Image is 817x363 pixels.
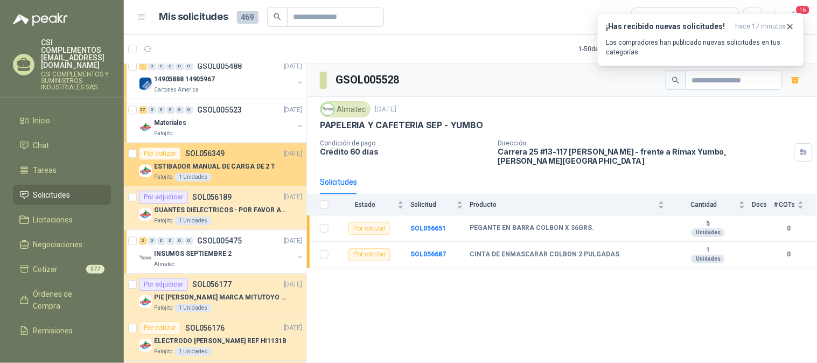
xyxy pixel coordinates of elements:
[498,139,790,147] p: Dirección
[139,103,304,138] a: 37 0 0 0 0 0 GSOL005523[DATE] Company LogoMaterialesPatojito
[176,62,184,70] div: 0
[606,38,795,57] p: Los compradores han publicado nuevas solicitudes en tus categorías.
[139,295,152,308] img: Company Logo
[197,106,242,114] p: GSOL005523
[348,222,390,235] div: Por cotizar
[33,115,51,127] span: Inicio
[33,288,101,312] span: Órdenes de Compra
[174,347,212,356] div: 1 Unidades
[579,40,645,58] div: 1 - 50 de 304
[375,104,396,115] p: [DATE]
[335,201,395,208] span: Estado
[274,13,281,20] span: search
[284,149,302,159] p: [DATE]
[671,220,745,228] b: 5
[736,22,786,31] span: hace 17 minutos
[13,185,111,205] a: Solicitudes
[154,217,172,225] p: Patojito
[124,186,306,230] a: Por adjudicarSOL056189[DATE] Company LogoGUANTES DIELECTRICOS - POR FAVOR ADJUNTAR SU FICHA TECNI...
[671,194,752,215] th: Cantidad
[148,106,156,114] div: 0
[174,173,212,181] div: 1 Unidades
[33,189,71,201] span: Solicitudes
[33,325,73,337] span: Remisiones
[166,106,174,114] div: 0
[124,274,306,317] a: Por adjudicarSOL056177[DATE] Company LogoPIE [PERSON_NAME] MARCA MITUTOYO REF [PHONE_NUMBER]Patoj...
[410,225,446,232] a: SOL056651
[774,249,804,260] b: 0
[124,317,306,361] a: Por cotizarSOL056176[DATE] Company LogoELECTRODO [PERSON_NAME] REF HI1131BPatojito1 Unidades
[154,118,186,128] p: Materiales
[284,192,302,203] p: [DATE]
[139,278,188,291] div: Por adjudicar
[154,205,288,215] p: GUANTES DIELECTRICOS - POR FAVOR ADJUNTAR SU FICHA TECNICA
[672,76,680,84] span: search
[154,304,172,312] p: Patojito
[470,224,595,233] b: PEGANTE EN BARRA COLBON X 36GRS.
[322,103,334,115] img: Company Logo
[284,236,302,246] p: [DATE]
[197,62,242,70] p: GSOL005488
[157,237,165,245] div: 0
[348,248,390,261] div: Por cotizar
[197,237,242,245] p: GSOL005475
[176,237,184,245] div: 0
[33,214,73,226] span: Licitaciones
[320,101,371,117] div: Almatec
[597,13,804,66] button: ¡Has recibido nuevas solicitudes!hace 17 minutos Los compradores han publicado nuevas solicitudes...
[237,11,259,24] span: 469
[174,304,212,312] div: 1 Unidades
[33,263,58,275] span: Cotizar
[284,105,302,115] p: [DATE]
[192,193,232,201] p: SOL056189
[139,62,147,70] div: 1
[320,139,490,147] p: Condición de pago
[692,228,725,237] div: Unidades
[139,60,304,94] a: 1 0 0 0 0 0 GSOL005488[DATE] Company Logo14905888 14905967Cartones America
[33,239,83,250] span: Negociaciones
[148,62,156,70] div: 0
[174,217,212,225] div: 1 Unidades
[185,324,225,332] p: SOL056176
[671,201,737,208] span: Cantidad
[470,250,620,259] b: CINTA DE ENMASCARAR COLBON 2 PULGADAS
[185,150,225,157] p: SOL056349
[606,22,731,31] h3: ¡Has recibido nuevas solicitudes!
[159,9,228,25] h1: Mis solicitudes
[410,194,470,215] th: Solicitud
[33,164,57,176] span: Tareas
[185,106,193,114] div: 0
[185,62,193,70] div: 0
[335,194,410,215] th: Estado
[638,11,661,23] div: Todas
[139,106,147,114] div: 37
[139,252,152,264] img: Company Logo
[154,86,199,94] p: Cartones America
[139,237,147,245] div: 3
[13,259,111,280] a: Cotizar377
[671,246,745,255] b: 1
[284,61,302,72] p: [DATE]
[154,336,287,346] p: ELECTRODO [PERSON_NAME] REF HI1131B
[154,74,215,85] p: 14905888 14905967
[13,210,111,230] a: Licitaciones
[154,173,172,181] p: Patojito
[320,120,483,131] p: PAPELERIA Y CAFETERIA SEP - YUMBO
[154,129,172,138] p: Patojito
[139,147,181,160] div: Por cotizar
[154,347,172,356] p: Patojito
[410,250,446,258] a: SOL056687
[185,237,193,245] div: 0
[470,201,656,208] span: Producto
[13,110,111,131] a: Inicio
[320,147,490,156] p: Crédito 60 días
[154,260,174,269] p: Almatec
[176,106,184,114] div: 0
[13,135,111,156] a: Chat
[410,201,455,208] span: Solicitud
[284,280,302,290] p: [DATE]
[166,237,174,245] div: 0
[13,234,111,255] a: Negociaciones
